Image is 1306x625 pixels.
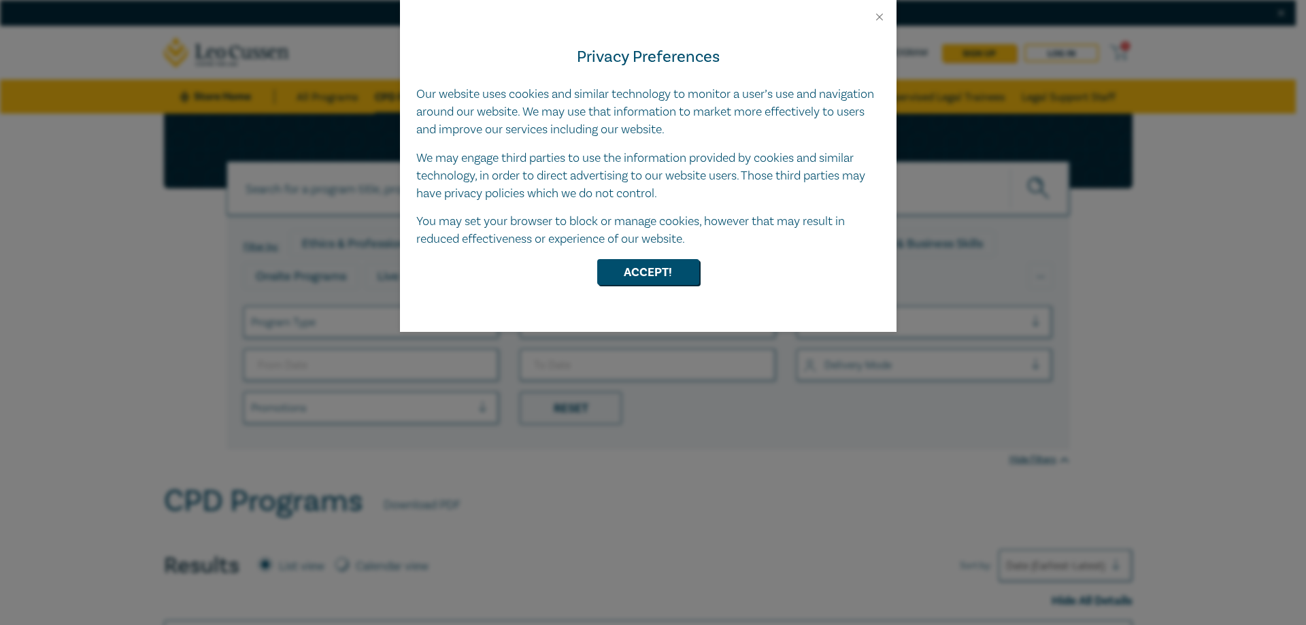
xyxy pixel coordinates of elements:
[416,213,880,248] p: You may set your browser to block or manage cookies, however that may result in reduced effective...
[597,259,699,285] button: Accept!
[416,45,880,69] h4: Privacy Preferences
[873,11,886,23] button: Close
[416,150,880,203] p: We may engage third parties to use the information provided by cookies and similar technology, in...
[416,86,880,139] p: Our website uses cookies and similar technology to monitor a user’s use and navigation around our...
